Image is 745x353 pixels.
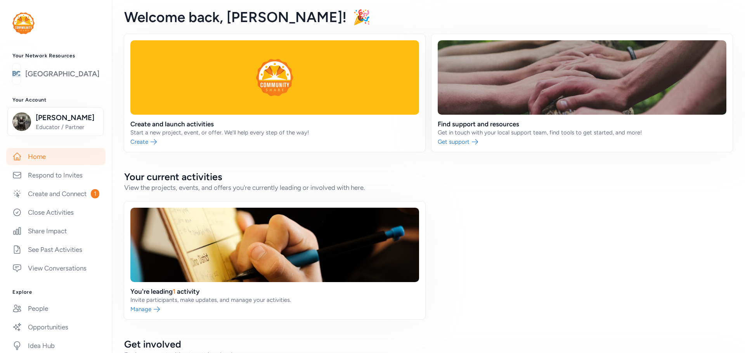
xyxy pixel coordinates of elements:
h3: Your Account [12,97,99,103]
a: Home [6,148,106,165]
a: See Past Activities [6,241,106,258]
span: [PERSON_NAME] [36,112,99,123]
h2: Get involved [124,338,733,350]
img: logo [12,12,35,34]
a: Respond to Invites [6,167,106,184]
span: 🎉 [353,9,371,26]
a: View Conversations [6,260,106,277]
h2: Your current activities [124,170,733,183]
h3: Explore [12,289,99,295]
a: Create and Connect1 [6,185,106,202]
span: Educator / Partner [36,123,99,131]
a: Close Activities [6,204,106,221]
button: [PERSON_NAME]Educator / Partner [7,107,104,136]
a: Opportunities [6,319,106,336]
img: logo [12,65,21,83]
span: 1 [91,189,99,198]
h3: Your Network Resources [12,53,99,59]
div: View the projects, events, and offers you're currently leading or involved with here. [124,183,733,192]
a: Share Impact [6,222,106,239]
a: [GEOGRAPHIC_DATA] [25,69,99,79]
a: People [6,300,106,317]
span: Welcome back , [PERSON_NAME]! [124,9,347,26]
